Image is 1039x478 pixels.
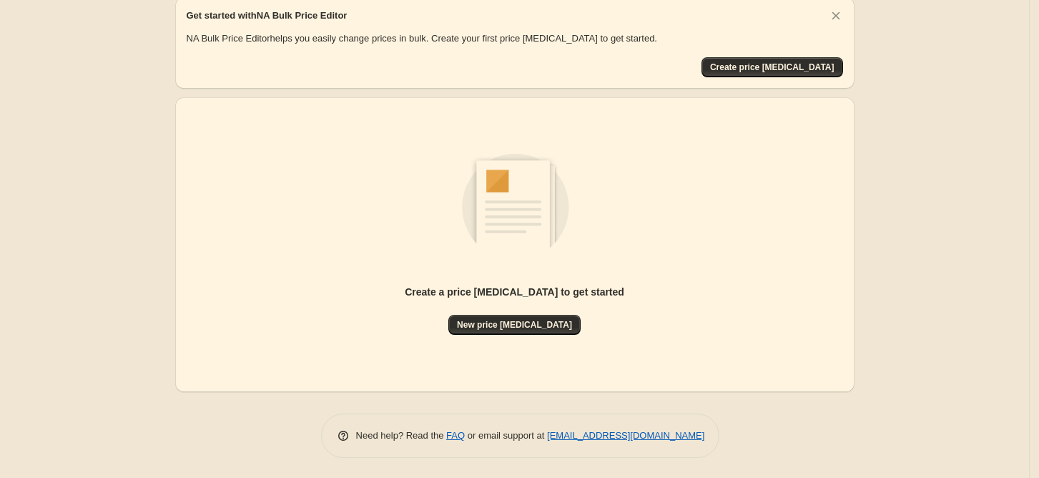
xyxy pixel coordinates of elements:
[465,430,547,441] span: or email support at
[829,9,843,23] button: Dismiss card
[187,9,348,23] h2: Get started with NA Bulk Price Editor
[701,57,843,77] button: Create price change job
[448,315,581,335] button: New price [MEDICAL_DATA]
[710,62,834,73] span: Create price [MEDICAL_DATA]
[547,430,704,441] a: [EMAIL_ADDRESS][DOMAIN_NAME]
[356,430,447,441] span: Need help? Read the
[405,285,624,299] p: Create a price [MEDICAL_DATA] to get started
[187,31,843,46] p: NA Bulk Price Editor helps you easily change prices in bulk. Create your first price [MEDICAL_DAT...
[446,430,465,441] a: FAQ
[457,319,572,331] span: New price [MEDICAL_DATA]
